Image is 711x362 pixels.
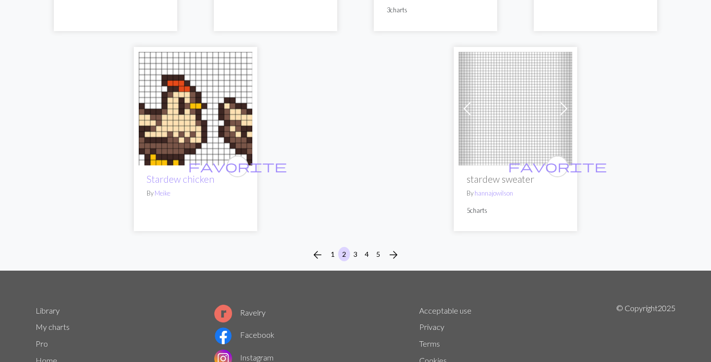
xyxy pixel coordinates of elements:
[155,189,170,197] a: Meike
[508,157,607,176] i: favourite
[384,247,403,263] button: Next
[327,247,339,261] button: 1
[459,103,572,112] a: stardew sweater
[467,173,564,185] h2: stardew sweater
[36,322,70,331] a: My charts
[139,52,252,165] img: Stardew chicken
[388,249,399,261] i: Next
[419,339,440,348] a: Terms
[214,353,274,362] a: Instagram
[419,306,472,315] a: Acceptable use
[350,247,361,261] button: 3
[459,52,572,165] img: stardew sweater
[467,206,564,215] p: 5 charts
[188,159,287,174] span: favorite
[547,156,568,177] button: favourite
[214,327,232,345] img: Facebook logo
[147,189,244,198] p: By
[36,339,48,348] a: Pro
[508,159,607,174] span: favorite
[312,248,323,262] span: arrow_back
[419,322,444,331] a: Privacy
[308,247,327,263] button: Previous
[361,247,373,261] button: 4
[214,308,266,317] a: Ravelry
[214,330,275,339] a: Facebook
[372,247,384,261] button: 5
[467,189,564,198] p: By
[388,248,399,262] span: arrow_forward
[36,306,60,315] a: Library
[312,249,323,261] i: Previous
[338,247,350,261] button: 2
[139,103,252,112] a: Stardew chicken
[188,157,287,176] i: favourite
[474,189,513,197] a: hannajowilson
[387,5,484,15] p: 3 charts
[214,305,232,322] img: Ravelry logo
[227,156,248,177] button: favourite
[147,173,214,185] a: Stardew chicken
[308,247,403,263] nav: Page navigation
